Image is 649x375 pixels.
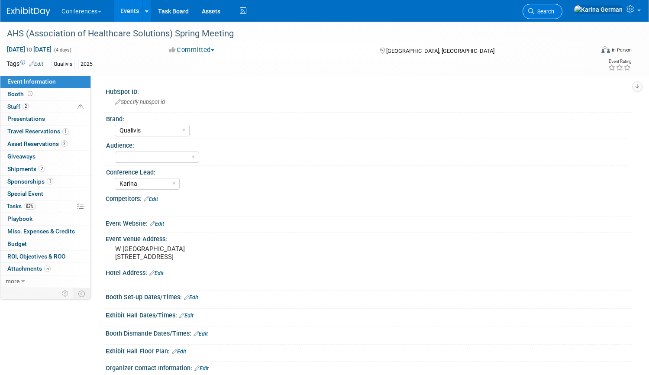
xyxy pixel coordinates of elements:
[172,349,186,355] a: Edit
[106,266,632,278] div: Hotel Address:
[7,178,53,185] span: Sponsorships
[39,165,45,172] span: 2
[106,291,632,302] div: Booth Set-up Dates/Times:
[78,60,95,69] div: 2025
[0,76,90,88] a: Event Information
[7,253,65,260] span: ROI, Objectives & ROO
[144,196,158,202] a: Edit
[0,238,90,250] a: Budget
[106,233,632,243] div: Event Venue Address:
[61,140,68,147] span: 2
[194,331,208,337] a: Edit
[194,365,209,372] a: Edit
[149,270,164,276] a: Edit
[150,221,164,227] a: Edit
[106,192,632,204] div: Competitors:
[611,47,632,53] div: In-Person
[0,163,90,175] a: Shipments2
[7,7,50,16] img: ExhibitDay
[7,190,43,197] span: Special Event
[0,200,90,213] a: Tasks82%
[7,91,34,97] span: Booth
[0,126,90,138] a: Travel Reservations1
[106,345,632,356] div: Exhibit Hall Floor Plan:
[106,166,628,177] div: Conference Lead:
[106,113,628,123] div: Brand:
[7,103,29,110] span: Staff
[7,153,36,160] span: Giveaways
[106,217,632,228] div: Event Website:
[574,5,623,14] img: Karina German
[0,275,90,288] a: more
[53,47,71,53] span: (4 days)
[24,203,36,210] span: 82%
[0,113,90,125] a: Presentations
[51,60,75,69] div: Qualivis
[7,215,32,222] span: Playbook
[6,278,19,284] span: more
[73,288,91,299] td: Toggle Event Tabs
[6,59,43,69] td: Tags
[179,313,194,319] a: Edit
[4,26,578,42] div: AHS (Association of Healthcare Solutions) Spring Meeting
[534,8,554,15] span: Search
[386,48,494,54] span: [GEOGRAPHIC_DATA], [GEOGRAPHIC_DATA]
[106,362,632,373] div: Organizer Contact Information:
[166,45,218,55] button: Committed
[0,213,90,225] a: Playbook
[0,88,90,100] a: Booth
[23,103,29,110] span: 2
[29,61,43,67] a: Edit
[7,265,51,272] span: Attachments
[58,288,73,299] td: Personalize Event Tab Strip
[7,128,69,135] span: Travel Reservations
[25,46,33,53] span: to
[7,115,45,122] span: Presentations
[44,265,51,272] span: 5
[7,165,45,172] span: Shipments
[106,327,632,338] div: Booth Dismantle Dates/Times:
[0,151,90,163] a: Giveaways
[6,45,52,53] span: [DATE] [DATE]
[106,85,632,96] div: HubSpot ID:
[0,101,90,113] a: Staff2
[523,4,562,19] a: Search
[601,46,610,53] img: Format-Inperson.png
[0,176,90,188] a: Sponsorships1
[0,263,90,275] a: Attachments5
[7,78,56,85] span: Event Information
[115,99,165,105] span: Specify hubspot id
[26,91,34,97] span: Booth not reserved yet
[6,203,36,210] span: Tasks
[0,138,90,150] a: Asset Reservations2
[77,103,84,111] span: Potential Scheduling Conflict -- at least one attendee is tagged in another overlapping event.
[184,294,198,301] a: Edit
[0,226,90,238] a: Misc. Expenses & Credits
[608,59,631,64] div: Event Rating
[106,309,632,320] div: Exhibit Hall Dates/Times:
[7,240,27,247] span: Budget
[47,178,53,184] span: 1
[106,139,628,150] div: Audience:
[62,128,69,135] span: 1
[0,251,90,263] a: ROI, Objectives & ROO
[115,245,315,261] pre: W [GEOGRAPHIC_DATA] [STREET_ADDRESS]
[538,45,632,58] div: Event Format
[0,188,90,200] a: Special Event
[7,140,68,147] span: Asset Reservations
[7,228,75,235] span: Misc. Expenses & Credits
